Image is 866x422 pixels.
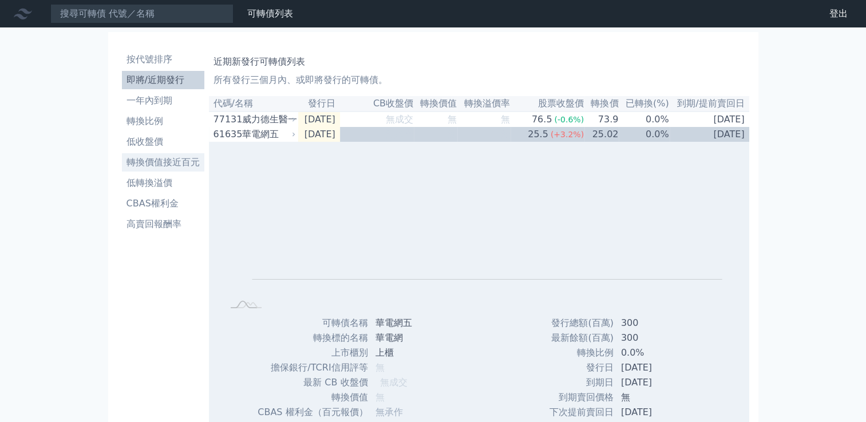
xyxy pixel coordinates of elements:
td: 轉換標的名稱 [257,331,368,345]
td: [DATE] [670,112,749,127]
div: 61635 [213,128,239,141]
td: 上櫃 [369,345,443,360]
td: [DATE] [670,127,749,142]
span: 無承作 [375,407,403,417]
td: 到期賣回價格 [540,390,614,405]
td: 無 [614,390,701,405]
td: 發行日 [540,360,614,375]
span: 無 [375,392,385,403]
a: 低轉換溢價 [122,174,204,192]
a: CBAS權利金 [122,194,204,213]
td: CBAS 權利金（百元報價） [257,405,368,420]
span: 無成交 [386,129,413,140]
td: 到期日 [540,375,614,390]
span: 無 [448,129,457,140]
li: 轉換比例 [122,114,204,128]
a: 低收盤價 [122,133,204,151]
a: 轉換比例 [122,112,204,130]
td: 0.0% [619,112,669,127]
td: 華電網 [369,331,443,345]
td: 最新餘額(百萬) [540,331,614,345]
td: [DATE] [298,127,340,142]
a: 登出 [820,5,857,23]
span: (+3.2%) [551,130,584,139]
li: 高賣回報酬率 [122,217,204,231]
li: 低收盤價 [122,135,204,149]
td: 25.02 [584,127,619,142]
td: 華電網五 [369,316,443,331]
td: 轉換價值 [257,390,368,405]
td: 0.0% [619,127,669,142]
td: [DATE] [614,360,701,375]
span: (-0.6%) [554,115,584,124]
td: [DATE] [614,405,701,420]
th: 到期/提前賣回日 [670,96,749,112]
td: 擔保銀行/TCRI信用評等 [257,360,368,375]
span: 無 [448,114,457,125]
li: 按代號排序 [122,53,204,66]
li: CBAS權利金 [122,197,204,210]
td: 可轉債名稱 [257,316,368,331]
span: 無成交 [386,114,413,125]
span: 無成交 [380,377,408,388]
th: 股票收盤價 [511,96,584,112]
div: 76.5 [529,113,555,126]
span: 無 [501,129,510,140]
a: 可轉債列表 [247,8,293,19]
div: 威力德生醫一 [242,113,294,126]
th: 代碼/名稱 [209,96,298,112]
td: 0.0% [614,345,701,360]
th: 轉換價值 [414,96,457,112]
div: 77131 [213,113,239,126]
span: 無 [375,362,385,373]
div: 25.5 [525,128,551,141]
td: [DATE] [298,112,340,127]
td: 最新 CB 收盤價 [257,375,368,390]
th: 發行日 [298,96,340,112]
td: 300 [614,331,701,345]
a: 按代號排序 [122,50,204,69]
p: 所有發行三個月內、或即將發行的可轉債。 [213,73,745,87]
span: 無 [501,114,510,125]
td: [DATE] [614,375,701,390]
a: 轉換價值接近百元 [122,153,204,172]
li: 即將/近期發行 [122,73,204,87]
a: 高賣回報酬率 [122,215,204,233]
td: 300 [614,316,701,331]
li: 一年內到期 [122,94,204,108]
li: 低轉換溢價 [122,176,204,190]
td: 73.9 [584,112,619,127]
th: 已轉換(%) [619,96,669,112]
g: Chart [242,159,722,296]
td: 發行總額(百萬) [540,316,614,331]
th: 轉換價 [584,96,619,112]
th: 轉換溢價率 [457,96,511,112]
td: 轉換比例 [540,345,614,360]
h1: 近期新發行可轉債列表 [213,55,745,69]
li: 轉換價值接近百元 [122,156,204,169]
div: 華電網五 [242,128,294,141]
a: 即將/近期發行 [122,71,204,89]
a: 一年內到期 [122,91,204,110]
th: CB收盤價 [340,96,414,112]
td: 下次提前賣回日 [540,405,614,420]
td: 上市櫃別 [257,345,368,360]
input: 搜尋可轉債 代號／名稱 [50,4,234,23]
